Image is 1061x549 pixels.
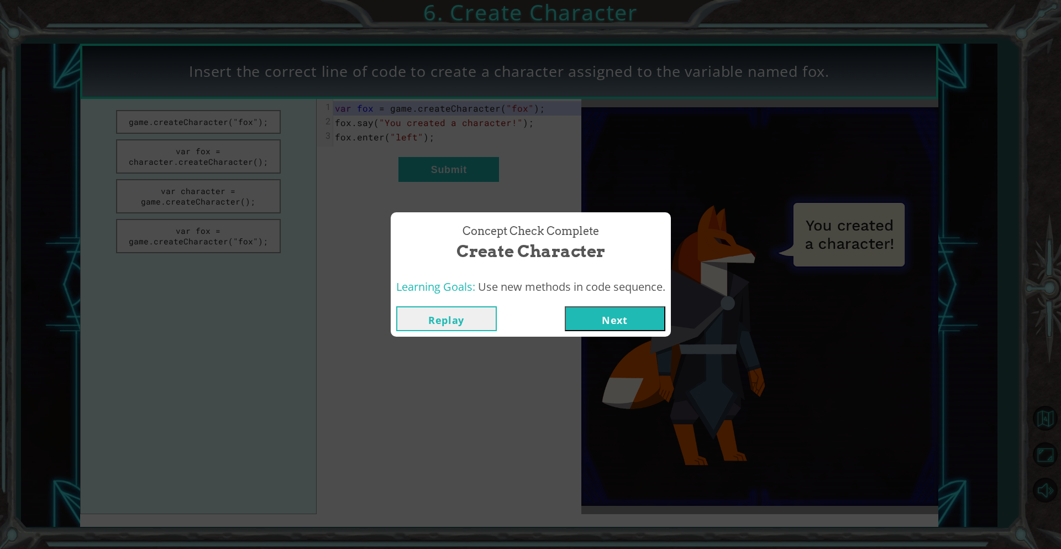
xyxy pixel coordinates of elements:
[463,223,599,239] span: Concept Check Complete
[565,306,665,331] button: Next
[478,279,665,294] span: Use new methods in code sequence.
[396,279,475,294] span: Learning Goals:
[456,239,605,263] span: Create Character
[396,306,497,331] button: Replay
